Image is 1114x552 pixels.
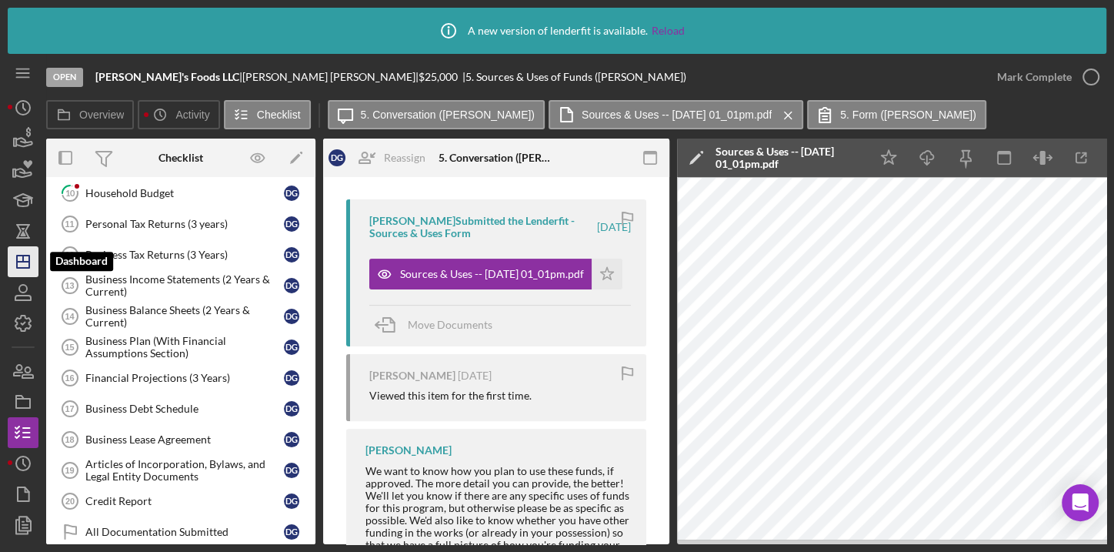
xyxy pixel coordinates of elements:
tspan: 11 [65,219,74,229]
tspan: 10 [65,188,75,198]
b: [PERSON_NAME]'s Foods LLC [95,70,239,83]
div: Open [46,68,83,87]
button: Mark Complete [982,62,1106,92]
label: Overview [79,109,124,121]
a: 20Credit ReportDG [54,486,308,517]
tspan: 19 [65,466,74,475]
div: [PERSON_NAME] [369,370,455,382]
div: D G [284,463,299,478]
div: Viewed this item for the first time. [369,390,532,402]
div: D G [284,247,299,263]
tspan: 20 [65,497,75,506]
button: 5. Form ([PERSON_NAME]) [807,100,986,129]
button: Overview [46,100,134,129]
time: 2025-09-10 16:51 [458,370,492,382]
div: D G [284,432,299,447]
label: Activity [175,109,209,121]
tspan: 14 [65,312,75,321]
div: Sources & Uses -- [DATE] 01_01pm.pdf [715,146,862,170]
label: Sources & Uses -- [DATE] 01_01pm.pdf [582,109,772,121]
div: D G [284,309,299,324]
button: Move Documents [369,306,508,344]
span: $25,000 [419,70,458,83]
label: Checklist [257,109,301,121]
div: [PERSON_NAME] [PERSON_NAME] | [242,71,419,83]
button: DGReassign [321,142,441,173]
div: Household Budget [85,187,284,199]
tspan: 16 [65,373,74,383]
div: D G [284,524,299,540]
a: 17Business Debt ScheduleDG [54,393,308,424]
div: All Documentation Submitted [85,526,284,538]
tspan: 12 [65,250,74,259]
a: 16Financial Projections (3 Years)DG [54,363,308,393]
button: Activity [138,100,219,129]
a: 18Business Lease AgreementDG [54,424,308,455]
time: 2025-09-10 17:01 [597,221,631,233]
div: Reassign [384,142,425,173]
div: [PERSON_NAME] [365,444,452,457]
div: Business Debt Schedule [85,403,284,415]
a: 14Business Balance Sheets (2 Years & Current)DG [54,301,308,332]
a: 15Business Plan (With Financial Assumptions Section)DG [54,332,308,363]
a: Reload [652,25,685,37]
label: 5. Form ([PERSON_NAME]) [840,109,976,121]
div: D G [284,216,299,232]
a: 13Business Income Statements (2 Years & Current)DG [54,270,308,301]
div: Sources & Uses -- [DATE] 01_01pm.pdf [400,268,584,280]
div: | [95,71,242,83]
tspan: 17 [65,404,74,413]
div: Articles of Incorporation, Bylaws, and Legal Entity Documents [85,458,284,483]
div: Financial Projections (3 Years) [85,372,284,384]
div: Personal Tax Returns (3 years) [85,218,284,230]
button: Sources & Uses -- [DATE] 01_01pm.pdf [549,100,803,129]
div: Business Balance Sheets (2 Years & Current) [85,304,284,329]
div: D G [284,186,299,201]
a: 19Articles of Incorporation, Bylaws, and Legal Entity DocumentsDG [54,455,308,486]
button: Checklist [224,100,311,129]
div: Business Plan (With Financial Assumptions Section) [85,335,284,360]
div: Business Tax Returns (3 Years) [85,249,284,261]
span: Move Documents [408,318,492,331]
button: Sources & Uses -- [DATE] 01_01pm.pdf [369,259,622,289]
a: All Documentation SubmittedDG [54,517,308,547]
div: Mark Complete [997,62,1072,92]
div: A new version of lenderfit is available. [429,12,685,50]
a: 12Business Tax Returns (3 Years)DG [54,239,308,270]
div: Business Lease Agreement [85,433,284,446]
tspan: 18 [65,435,74,444]
div: D G [284,401,299,417]
div: D G [284,340,299,355]
label: 5. Conversation ([PERSON_NAME]) [361,109,535,121]
div: Credit Report [85,495,284,507]
div: Open Intercom Messenger [1062,484,1099,521]
div: D G [284,278,299,293]
div: 5. Conversation ([PERSON_NAME]) [439,152,554,164]
div: D G [284,370,299,386]
a: 10Household BudgetDG [54,178,308,209]
div: D G [284,493,299,509]
button: 5. Conversation ([PERSON_NAME]) [328,100,545,129]
a: 11Personal Tax Returns (3 years)DG [54,209,308,239]
div: Business Income Statements (2 Years & Current) [85,273,284,298]
div: Checklist [158,152,203,164]
tspan: 13 [65,281,74,290]
div: D G [329,149,345,166]
tspan: 15 [65,343,74,352]
div: [PERSON_NAME] Submitted the Lenderfit - Sources & Uses Form [369,215,595,239]
div: | 5. Sources & Uses of Funds ([PERSON_NAME]) [462,71,686,83]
